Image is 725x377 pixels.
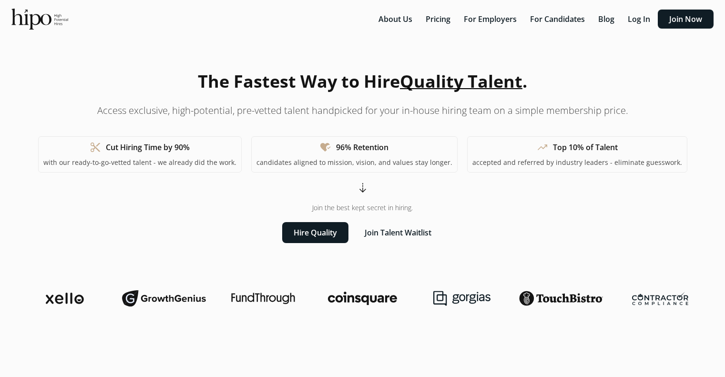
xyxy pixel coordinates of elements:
[357,182,368,194] span: arrow_cool_down
[373,14,420,24] a: About Us
[658,14,714,24] a: Join Now
[353,222,443,243] button: Join Talent Waitlist
[400,70,522,93] span: Quality Talent
[11,9,68,30] img: official-logo
[336,142,388,153] h1: 96% Retention
[46,293,84,304] img: xello-logo
[256,158,452,167] p: candidates aligned to mission, vision, and values stay longer.
[97,104,628,117] p: Access exclusive, high-potential, pre-vetted talent handpicked for your in-house hiring team on a...
[328,292,397,305] img: coinsquare-logo
[420,14,458,24] a: Pricing
[282,222,348,243] button: Hire Quality
[106,142,190,153] h1: Cut Hiring Time by 90%
[622,10,656,29] button: Log In
[122,289,206,308] img: growthgenius-logo
[90,142,101,153] span: content_cut
[458,14,524,24] a: For Employers
[231,293,295,304] img: fundthrough-logo
[524,14,592,24] a: For Candidates
[433,291,490,306] img: gorgias-logo
[524,10,591,29] button: For Candidates
[420,10,456,29] button: Pricing
[658,10,714,29] button: Join Now
[592,10,620,29] button: Blog
[458,10,522,29] button: For Employers
[198,69,527,94] h1: The Fastest Way to Hire .
[632,292,688,305] img: contractor-compliance-logo
[320,142,331,153] span: heart_check
[622,14,658,24] a: Log In
[537,142,548,153] span: trending_up
[553,142,618,153] h1: Top 10% of Talent
[592,14,622,24] a: Blog
[312,203,413,213] span: Join the best kept secret in hiring.
[43,158,236,167] p: with our ready-to-go-vetted talent - we already did the work.
[472,158,682,167] p: accepted and referred by industry leaders - eliminate guesswork.
[519,291,603,306] img: touchbistro-logo
[373,10,418,29] button: About Us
